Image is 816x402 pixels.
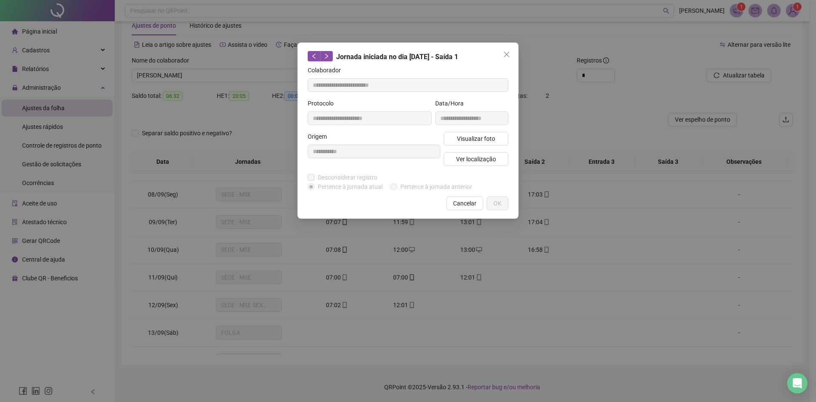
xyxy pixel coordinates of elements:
[435,99,469,108] label: Data/Hora
[444,132,508,145] button: Visualizar foto
[456,154,496,164] span: Ver localização
[320,51,333,61] button: right
[444,152,508,166] button: Ver localização
[453,199,476,208] span: Cancelar
[457,134,495,143] span: Visualizar foto
[500,48,513,61] button: Close
[308,51,508,62] div: Jornada iniciada no dia [DATE] - Saída 1
[308,51,320,61] button: left
[487,197,508,210] button: OK
[503,51,510,58] span: close
[308,99,339,108] label: Protocolo
[314,182,386,191] span: Pertence à jornada atual
[787,373,807,393] div: Open Intercom Messenger
[446,197,483,210] button: Cancelar
[314,173,381,182] span: Desconsiderar registro
[308,132,332,141] label: Origem
[323,53,329,59] span: right
[308,66,346,75] label: Colaborador
[311,53,317,59] span: left
[397,182,476,191] span: Pertence à jornada anterior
